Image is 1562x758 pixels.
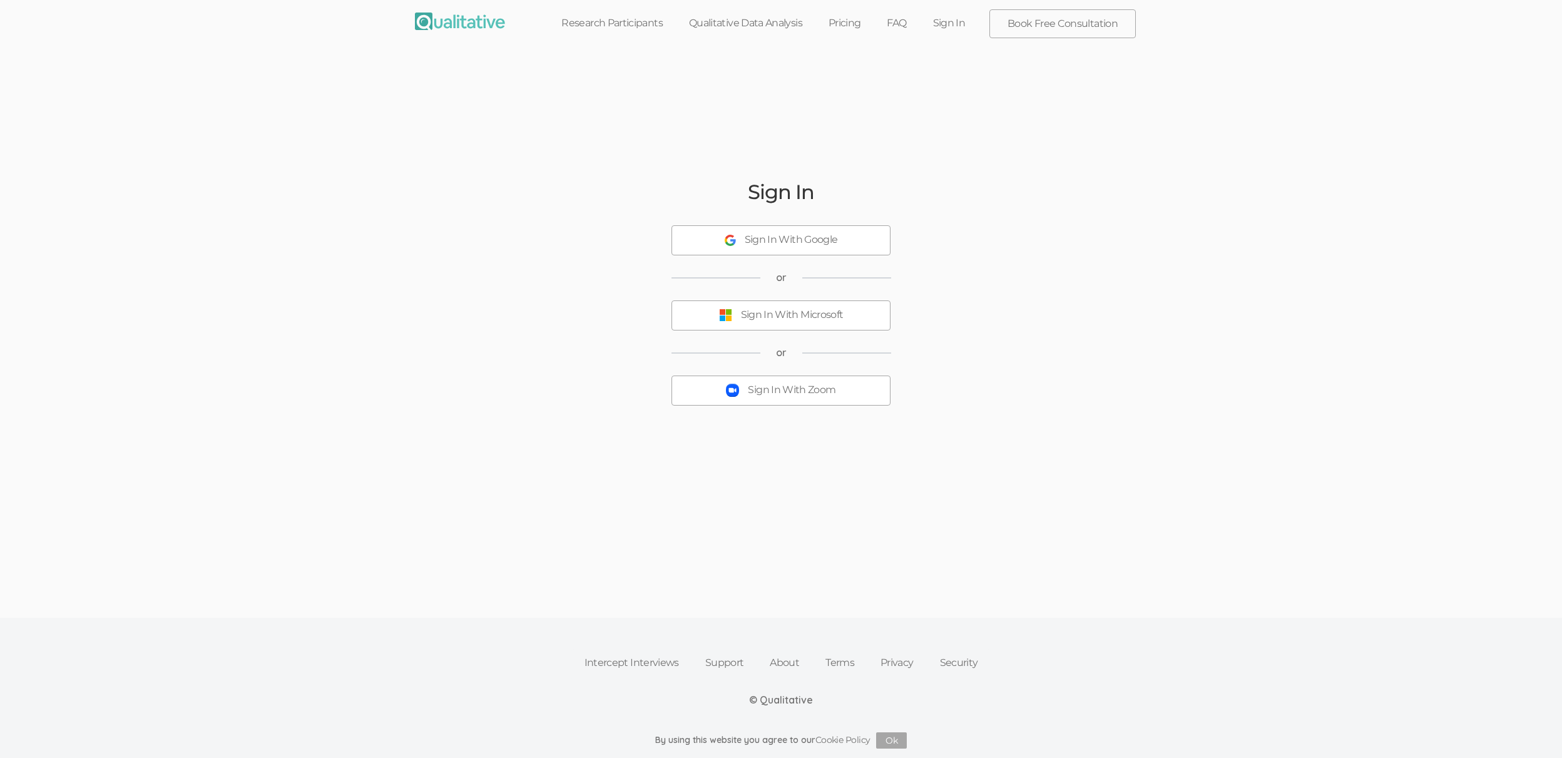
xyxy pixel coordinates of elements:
[815,734,870,745] a: Cookie Policy
[990,10,1135,38] a: Book Free Consultation
[776,270,787,285] span: or
[571,649,692,677] a: Intercept Interviews
[741,308,844,322] div: Sign In With Microsoft
[671,300,891,330] button: Sign In With Microsoft
[748,181,814,203] h2: Sign In
[548,9,676,37] a: Research Participants
[815,9,874,37] a: Pricing
[757,649,812,677] a: About
[920,9,979,37] a: Sign In
[726,384,739,397] img: Sign In With Zoom
[867,649,927,677] a: Privacy
[692,649,757,677] a: Support
[655,732,907,749] div: By using this website you agree to our
[812,649,867,677] a: Terms
[876,732,907,749] button: Ok
[725,235,736,246] img: Sign In With Google
[776,346,787,360] span: or
[671,225,891,255] button: Sign In With Google
[671,376,891,406] button: Sign In With Zoom
[927,649,991,677] a: Security
[749,693,813,707] div: © Qualitative
[748,383,835,397] div: Sign In With Zoom
[719,309,732,322] img: Sign In With Microsoft
[676,9,815,37] a: Qualitative Data Analysis
[874,9,919,37] a: FAQ
[415,13,505,30] img: Qualitative
[745,233,838,247] div: Sign In With Google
